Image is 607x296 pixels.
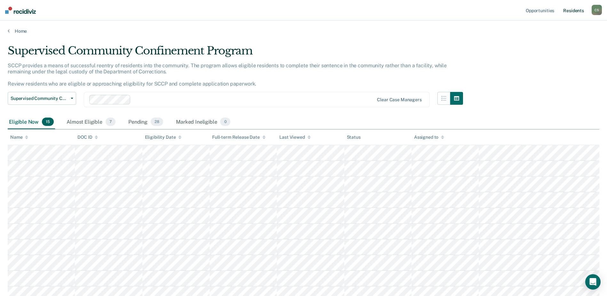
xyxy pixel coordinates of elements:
[145,135,182,140] div: Eligibility Date
[377,97,421,103] div: Clear case managers
[127,115,164,129] div: Pending28
[8,115,55,129] div: Eligible Now15
[151,118,163,126] span: 28
[42,118,54,126] span: 15
[175,115,232,129] div: Marked Ineligible0
[8,62,447,87] p: SCCP provides a means of successful reentry of residents into the community. The program allows e...
[347,135,361,140] div: Status
[220,118,230,126] span: 0
[8,44,463,62] div: Supervised Community Confinement Program
[8,92,76,105] button: Supervised Community Confinement Program
[77,135,98,140] div: DOC ID
[592,5,602,15] div: C S
[106,118,116,126] span: 7
[10,135,28,140] div: Name
[8,28,599,34] a: Home
[5,7,36,14] img: Recidiviz
[11,96,68,101] span: Supervised Community Confinement Program
[585,274,601,290] div: Open Intercom Messenger
[592,5,602,15] button: CS
[65,115,117,129] div: Almost Eligible7
[414,135,444,140] div: Assigned to
[279,135,310,140] div: Last Viewed
[212,135,266,140] div: Full-term Release Date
